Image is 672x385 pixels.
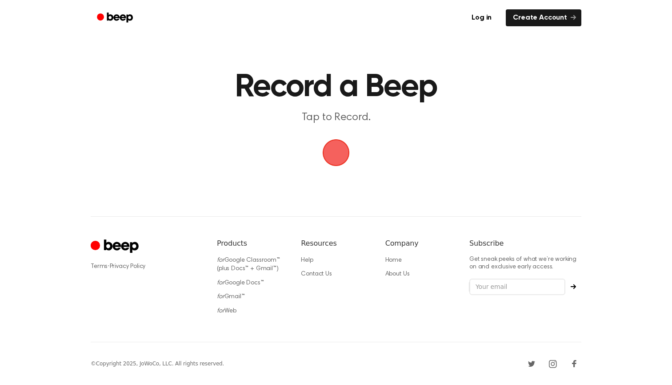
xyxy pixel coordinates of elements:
[110,263,146,270] a: Privacy Policy
[91,360,224,368] div: © Copyright 2025, JoWoCo, LLC. All rights reserved.
[91,9,141,27] a: Beep
[217,294,224,300] i: for
[217,257,224,263] i: for
[546,357,560,371] a: Instagram
[301,238,371,249] h6: Resources
[506,9,581,26] a: Create Account
[91,238,141,255] a: Cruip
[301,271,332,277] a: Contact Us
[217,257,280,272] a: forGoogle Classroom™ (plus Docs™ + Gmail™)
[567,357,581,371] a: Facebook
[217,308,224,314] i: for
[91,262,203,271] div: ·
[217,280,224,286] i: for
[165,110,507,125] p: Tap to Record.
[524,357,539,371] a: Twitter
[217,308,236,314] a: forWeb
[301,257,313,263] a: Help
[217,280,264,286] a: forGoogle Docs™
[469,256,581,272] p: Get sneak peeks of what we’re working on and exclusive early access.
[108,71,564,103] h1: Record a Beep
[469,279,565,296] input: Your email
[385,257,402,263] a: Home
[469,238,581,249] h6: Subscribe
[385,271,410,277] a: About Us
[323,139,349,166] img: Beep Logo
[385,238,455,249] h6: Company
[463,8,500,28] a: Log in
[217,238,287,249] h6: Products
[217,294,245,300] a: forGmail™
[91,263,108,270] a: Terms
[565,284,581,289] button: Subscribe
